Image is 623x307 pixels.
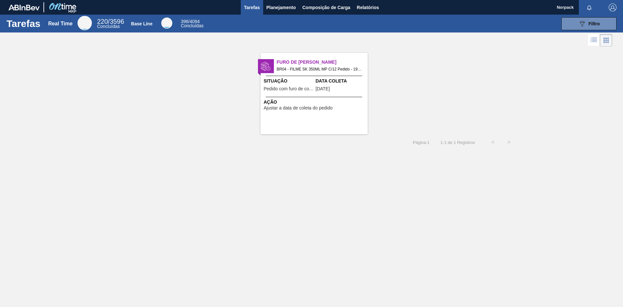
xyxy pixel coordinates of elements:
span: 220 [97,18,108,25]
div: Base Line [131,21,153,26]
span: Pedido com furo de coleta [264,86,314,91]
img: status [261,61,271,71]
span: 11/08/2025 [316,86,330,91]
div: Visão em Lista [588,34,600,46]
span: 1 - 1 de 1 Registros [439,140,475,145]
span: Filtro [589,21,600,26]
span: Data Coleta [316,78,366,84]
span: Ação [264,99,366,106]
span: Relatórios [357,4,379,11]
span: 396 [181,19,188,24]
span: Concluídas [97,24,120,29]
button: > [501,134,517,150]
button: < [485,134,501,150]
button: Notificações [579,3,600,12]
span: / 4094 [181,19,200,24]
span: / 3596 [97,18,124,25]
span: Ajustar a data de coleta do pedido [264,106,333,110]
span: Planejamento [266,4,296,11]
span: BR04 - FILME SK 350ML MP C/12 Pedido - 1984252 [277,66,362,73]
span: Tarefas [244,4,260,11]
img: TNhmsLtSVTkK8tSr43FrP2fwEKptu5GPRR3wAAAABJRU5ErkJggg== [8,5,40,10]
button: Filtro [561,17,617,30]
span: Furo de Coleta [277,59,368,66]
span: Concluídas [181,23,203,28]
div: Real Time [78,16,92,30]
div: Real Time [97,19,124,29]
img: Logout [609,4,617,11]
div: Real Time [48,21,72,27]
div: Base Line [181,19,203,28]
h1: Tarefas [6,20,41,27]
div: Base Line [161,18,172,29]
span: Situação [264,78,314,84]
span: Página : 1 [413,140,429,145]
div: Visão em Cards [600,34,612,46]
span: Composição de Carga [302,4,350,11]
